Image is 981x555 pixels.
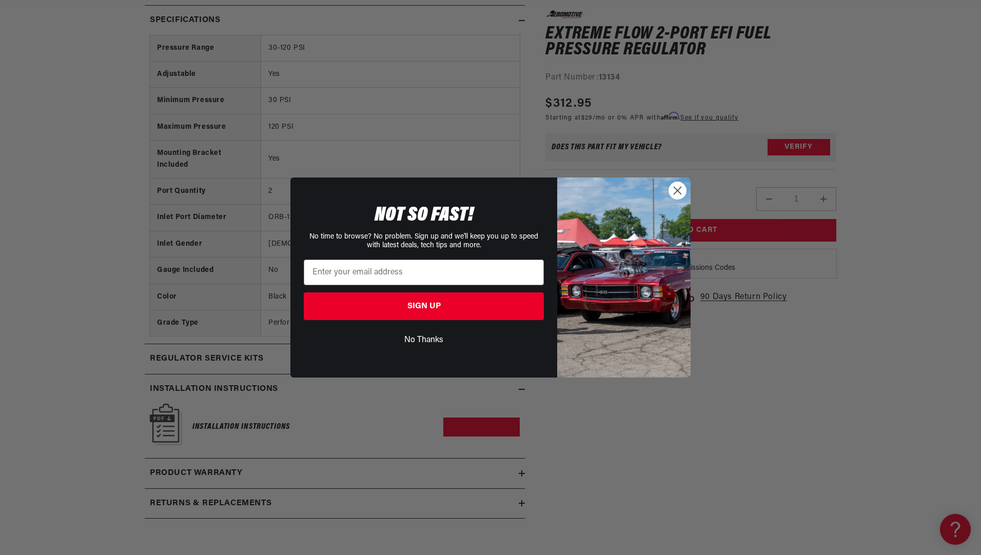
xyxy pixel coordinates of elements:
button: Close dialog [669,182,686,200]
button: No Thanks [304,330,544,350]
span: NOT SO FAST! [375,205,474,226]
span: No time to browse? No problem. Sign up and we'll keep you up to speed with latest deals, tech tip... [309,233,538,249]
img: 85cdd541-2605-488b-b08c-a5ee7b438a35.jpeg [557,177,691,378]
input: Enter your email address [304,260,544,285]
button: SIGN UP [304,292,544,320]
